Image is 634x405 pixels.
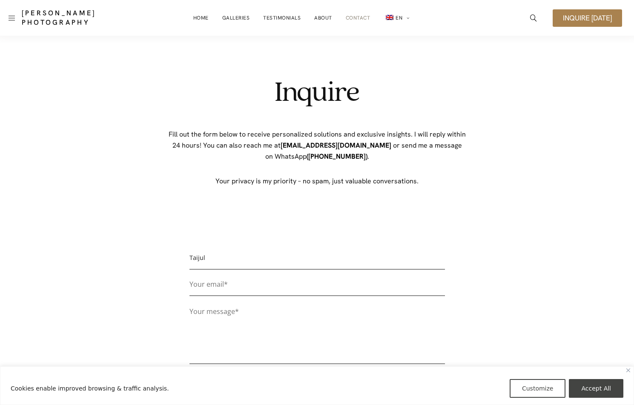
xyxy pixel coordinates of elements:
a: [EMAIL_ADDRESS][DOMAIN_NAME] [281,141,391,150]
a: icon-magnifying-glass34 [526,10,541,26]
img: Close [626,368,630,372]
img: EN [386,15,393,20]
a: About [314,9,332,26]
a: Contact [346,9,370,26]
input: Name* [189,251,445,270]
h2: Inquire [168,78,466,108]
a: Galleries [222,9,250,26]
button: Accept All [569,379,623,398]
p: Cookies enable improved browsing & traffic analysis. [11,383,169,394]
a: Testimonials [263,9,301,26]
a: ([PHONE_NUMBER]) [307,152,367,161]
span: EN [396,14,402,21]
a: Inquire [DATE] [553,9,622,27]
p: Fill out the form below to receive personalized solutions and exclusive insights. I will reply wi... [168,129,466,162]
button: Customize [510,379,566,398]
span: Inquire [DATE] [563,14,612,22]
a: en_GBEN [384,9,410,27]
a: [PERSON_NAME] Photography [22,9,125,27]
input: Your email* [189,278,445,297]
p: Your privacy is my priority – no spam, just valuable conversations. [168,176,466,187]
a: Home [193,9,209,26]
